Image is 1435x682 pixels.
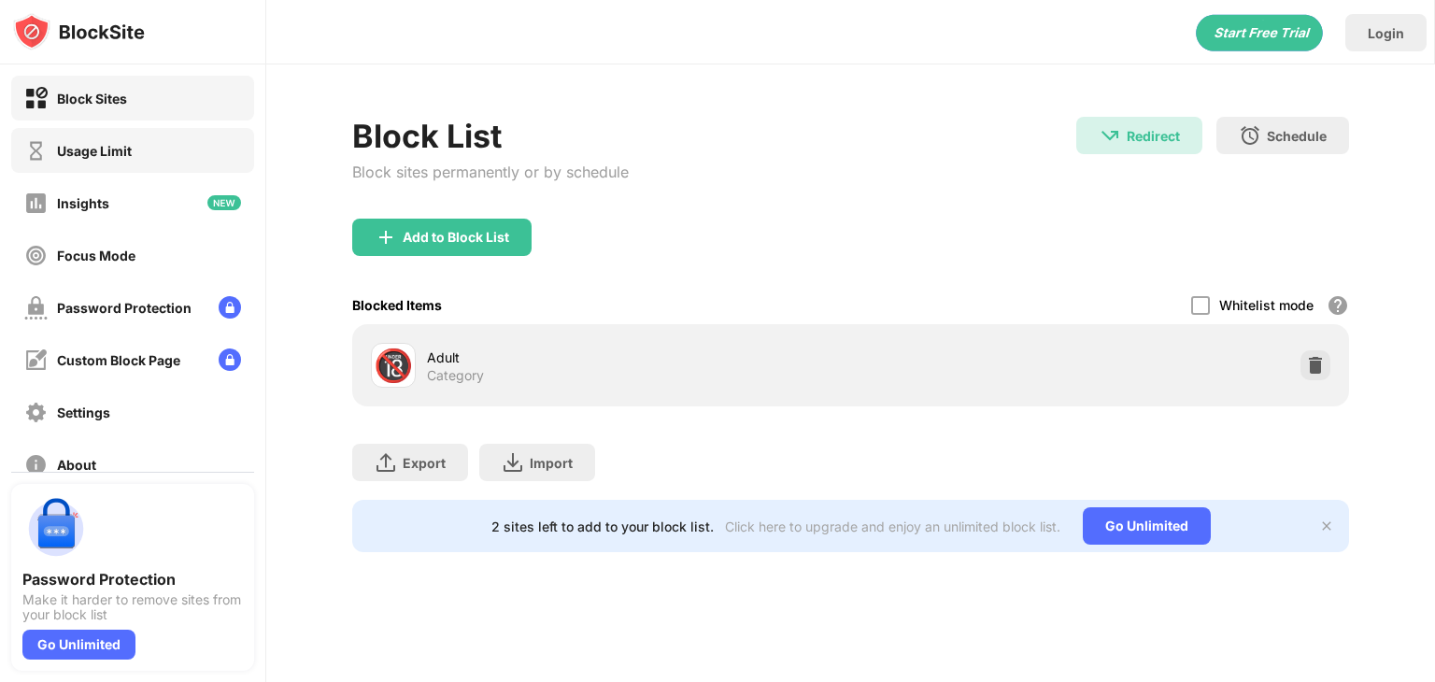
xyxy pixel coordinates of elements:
img: lock-menu.svg [219,348,241,371]
div: animation [1196,14,1323,51]
div: Export [403,455,446,471]
img: time-usage-off.svg [24,139,48,163]
div: Add to Block List [403,230,509,245]
div: Settings [57,405,110,420]
div: Go Unlimited [22,630,135,660]
div: Redirect [1127,128,1180,144]
div: Whitelist mode [1219,297,1314,313]
div: Blocked Items [352,297,442,313]
img: new-icon.svg [207,195,241,210]
div: 🔞 [374,347,413,385]
div: Adult [427,348,850,367]
div: Login [1368,25,1404,41]
img: focus-off.svg [24,244,48,267]
div: Schedule [1267,128,1327,144]
div: Click here to upgrade and enjoy an unlimited block list. [725,519,1060,534]
div: Make it harder to remove sites from your block list [22,592,243,622]
img: x-button.svg [1319,519,1334,533]
img: lock-menu.svg [219,296,241,319]
img: insights-off.svg [24,192,48,215]
div: About [57,457,96,473]
div: Password Protection [57,300,192,316]
div: Block List [352,117,629,155]
img: block-on.svg [24,87,48,110]
div: Block Sites [57,91,127,107]
img: customize-block-page-off.svg [24,348,48,372]
img: settings-off.svg [24,401,48,424]
div: Insights [57,195,109,211]
div: Import [530,455,573,471]
div: Block sites permanently or by schedule [352,163,629,181]
div: Focus Mode [57,248,135,263]
div: Password Protection [22,570,243,589]
img: logo-blocksite.svg [13,13,145,50]
div: Custom Block Page [57,352,180,368]
img: password-protection-off.svg [24,296,48,320]
img: about-off.svg [24,453,48,476]
div: 2 sites left to add to your block list. [491,519,714,534]
div: Go Unlimited [1083,507,1211,545]
div: Usage Limit [57,143,132,159]
div: Category [427,367,484,384]
img: push-password-protection.svg [22,495,90,562]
